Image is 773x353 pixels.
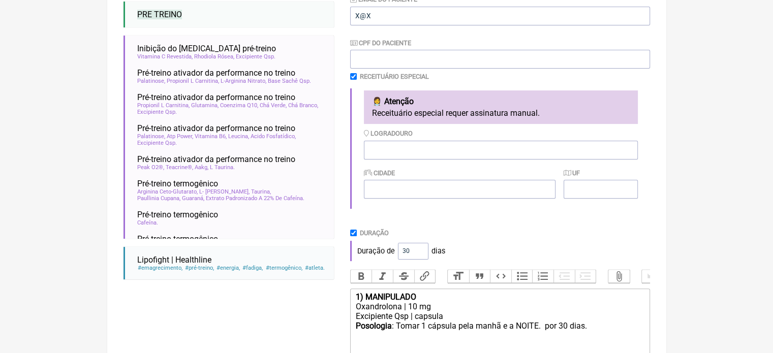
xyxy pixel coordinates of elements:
[194,53,234,60] span: Rhodiola Rósea
[236,53,275,60] span: Excipiente Qsp
[137,255,211,265] span: Lipofight | Healthline
[372,270,393,283] button: Italic
[137,53,193,60] span: Vitamina C Revestida
[137,140,177,146] span: Excipiente Qsp
[469,270,490,283] button: Quote
[360,73,429,80] label: Receituário Especial
[137,164,164,171] span: Peak O2®
[355,311,644,321] div: Excipiente Qsp | capsula
[268,78,311,84] span: Base Sachê Qsp
[355,302,644,311] div: Oxandrolona | 10 mg
[216,265,240,271] span: energia
[220,102,258,109] span: Coenzima Q10
[288,102,318,109] span: Chá Branco
[364,130,413,137] label: Logradouro
[364,169,395,177] label: Cidade
[199,188,250,195] span: L- [PERSON_NAME]
[137,265,183,271] span: emagrecimento
[304,265,325,271] span: atleta
[137,195,304,202] span: Paullinia Cupana, Guaraná, Extrato Padronizado A 22% De Cafeína
[228,133,249,140] span: Leucina
[431,247,445,255] span: dias
[393,270,414,283] button: Strikethrough
[221,78,266,84] span: L-Arginina Nitrato
[448,270,469,283] button: Heading
[137,78,165,84] span: Palatinose
[553,270,575,283] button: Decrease Level
[642,270,663,283] button: Undo
[167,78,219,84] span: Propionil L Carnitina
[372,97,630,106] h4: 👩‍⚕️ Atenção
[351,270,372,283] button: Bold
[355,321,391,331] strong: Posologia
[137,68,295,78] span: Pré-treino ativador da performance no treino
[137,210,218,219] span: Pré-treino termogênico
[357,247,395,255] span: Duração de
[137,188,198,195] span: Arginina Ceto-Glutarato
[137,109,177,115] span: Excipiente Qsp
[137,10,182,19] span: PRE TREINO
[511,270,533,283] button: Bullets
[575,270,596,283] button: Increase Level
[251,188,271,195] span: Taurina
[608,270,630,283] button: Attach Files
[242,265,263,271] span: fadiga
[137,44,276,53] span: Inibição do [MEDICAL_DATA] pré-treino
[137,123,295,133] span: Pré-treino ativador da performance no treino
[191,102,219,109] span: Glutamina
[167,133,193,140] span: Atp Power
[564,169,580,177] label: UF
[260,102,287,109] span: Chá Verde
[137,133,165,140] span: Palatinose
[355,292,416,302] strong: 1) MANIPULADO
[360,229,389,237] label: Duração
[372,108,630,118] p: Receituário especial requer assinatura manual.
[137,92,295,102] span: Pré-treino ativador da performance no treino
[137,102,190,109] span: Propionil L Carnitina
[195,164,208,171] span: Aakg
[251,133,296,140] span: Acido Fosfatídico
[210,164,235,171] span: L Taurina
[184,265,214,271] span: pré-treino
[166,164,193,171] span: Teacrine®
[265,265,302,271] span: termogênico
[490,270,511,283] button: Code
[195,133,227,140] span: Vitamina B6
[532,270,553,283] button: Numbers
[137,179,218,188] span: Pré-treino termogênico
[355,321,644,340] div: : Tomar 1 cápsula pela manhã e a NOITE. por 30 dias.
[350,39,411,47] label: CPF do Paciente
[137,234,218,244] span: Pré-treino termogênico
[137,154,295,164] span: Pré-treino ativador da performance no treino
[414,270,436,283] button: Link
[137,219,158,226] span: Cafeína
